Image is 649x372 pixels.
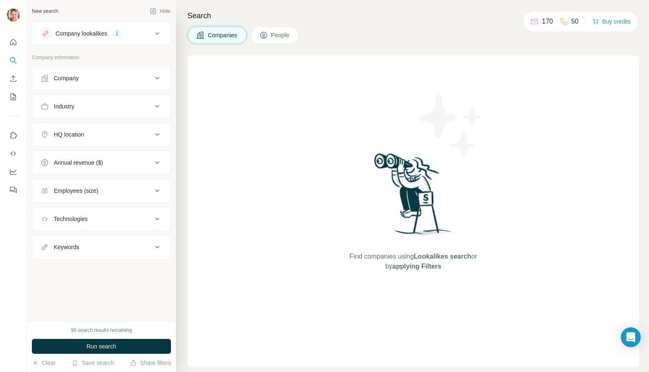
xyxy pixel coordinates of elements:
[187,10,639,22] h4: Search
[414,253,471,260] span: Lookalikes search
[7,35,20,50] button: Quick start
[54,130,84,139] div: HQ location
[54,102,75,110] div: Industry
[621,327,641,347] div: Open Intercom Messenger
[413,89,488,163] img: Surfe Illustration - Stars
[592,16,631,27] button: Buy credits
[144,5,176,17] button: Hide
[32,24,171,43] button: Company lookalikes1
[32,153,171,173] button: Annual revenue ($)
[7,146,20,161] button: Use Surfe API
[32,68,171,88] button: Company
[32,181,171,201] button: Employees (size)
[54,187,98,195] div: Employees (size)
[32,125,171,144] button: HQ location
[112,30,122,37] div: 1
[72,359,114,367] button: Save search
[54,243,79,251] div: Keywords
[87,342,116,350] span: Run search
[370,151,457,243] img: Surfe Illustration - Woman searching with binoculars
[32,7,58,15] div: New search
[7,164,20,179] button: Dashboard
[571,17,579,26] p: 50
[347,252,479,271] span: Find companies using or by
[32,54,171,61] p: Company information
[7,128,20,143] button: Use Surfe on LinkedIn
[32,237,171,257] button: Keywords
[7,182,20,197] button: Feedback
[32,96,171,116] button: Industry
[55,29,107,38] div: Company lookalikes
[71,326,132,334] div: 90 search results remaining
[54,215,88,223] div: Technologies
[54,74,79,82] div: Company
[32,339,171,354] button: Run search
[7,89,20,104] button: My lists
[7,71,20,86] button: Enrich CSV
[130,359,171,367] button: Share filters
[54,158,103,167] div: Annual revenue ($)
[542,17,553,26] p: 170
[7,53,20,68] button: Search
[392,263,441,270] span: applying Filters
[271,31,290,39] span: People
[208,31,238,39] span: Companies
[7,8,20,22] img: Avatar
[32,209,171,229] button: Technologies
[32,359,55,367] button: Clear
